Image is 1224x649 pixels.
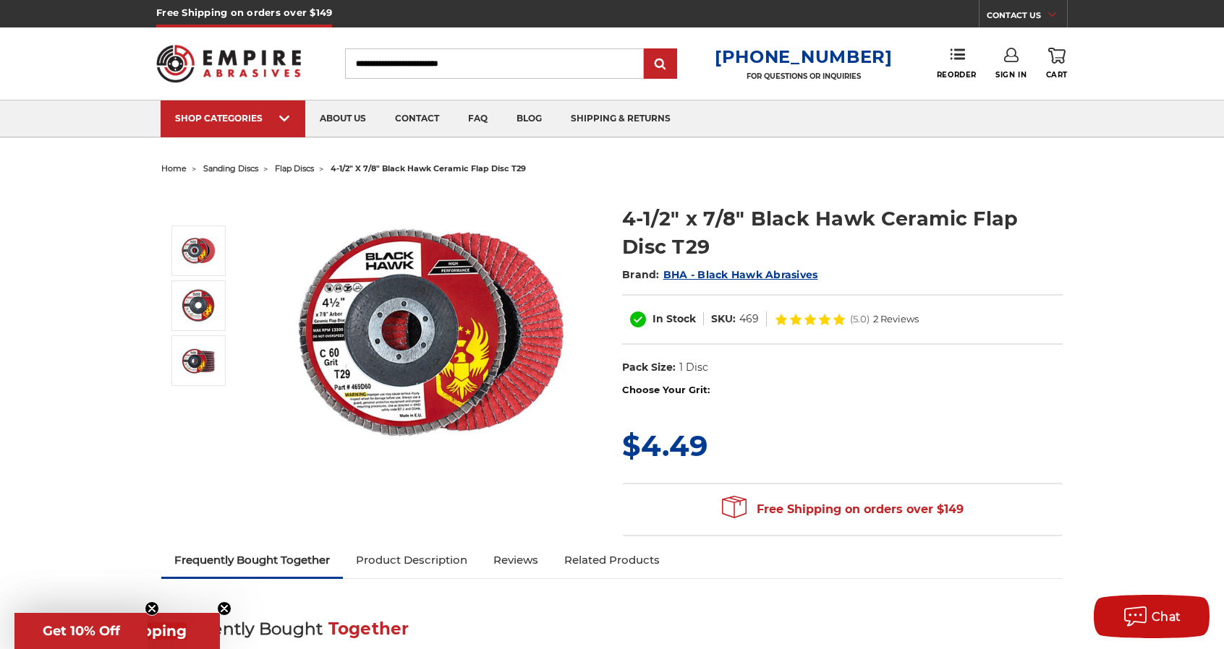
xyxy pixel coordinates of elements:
dt: SKU: [711,311,736,327]
span: 4-1/2" x 7/8" black hawk ceramic flap disc t29 [331,163,526,173]
a: BHA - Black Hawk Abrasives [663,268,818,281]
a: sanding discs [203,163,258,173]
span: Free Shipping on orders over $149 [722,495,964,524]
a: Product Description [343,544,480,576]
dd: 469 [739,311,759,327]
a: about us [305,100,381,137]
a: blog [502,100,556,137]
a: [PHONE_NUMBER] [715,46,893,67]
a: Related Products [551,544,673,576]
a: CONTACT US [987,7,1067,27]
img: 4-1/2" x 7/8" Black Hawk Ceramic Flap Disc T29 [180,288,216,324]
img: 4-1/2" x 7/8" Black Hawk Ceramic Flap Disc T29 [180,233,216,269]
a: flap discs [275,163,314,173]
h1: 4-1/2" x 7/8" Black Hawk Ceramic Flap Disc T29 [622,205,1063,261]
span: Brand: [622,268,660,281]
label: Choose Your Grit: [622,383,1063,397]
span: Chat [1152,610,1181,624]
a: faq [454,100,502,137]
span: (5.0) [850,314,870,324]
a: shipping & returns [556,100,685,137]
span: Frequently Bought [161,619,323,639]
div: Get 10% OffClose teaser [14,613,148,649]
img: 4-1/2" x 7/8" Black Hawk Ceramic Flap Disc T29 [286,189,575,478]
a: Frequently Bought Together [161,544,343,576]
img: Empire Abrasives [156,35,301,92]
button: Close teaser [217,601,231,616]
dt: Pack Size: [622,360,676,375]
span: In Stock [653,312,696,325]
input: Submit [646,50,675,79]
span: $4.49 [622,428,707,463]
a: contact [381,100,454,137]
a: Reorder [937,48,977,79]
div: Get Free ShippingClose teaser [14,613,220,649]
button: Close teaser [145,601,159,616]
span: Sign In [995,70,1027,79]
img: 4-1/2" x 7/8" Black Hawk Ceramic Flap Disc T29 [180,343,216,379]
button: Chat [1094,595,1210,638]
a: Cart [1046,48,1068,79]
a: Reviews [480,544,551,576]
a: home [161,163,187,173]
span: Cart [1046,70,1068,79]
span: Reorder [937,70,977,79]
span: 2 Reviews [873,314,919,324]
span: Together [328,619,409,639]
p: FOR QUESTIONS OR INQUIRIES [715,72,893,81]
div: SHOP CATEGORIES [175,113,291,124]
span: Get 10% Off [43,623,120,639]
dd: 1 Disc [679,360,708,375]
